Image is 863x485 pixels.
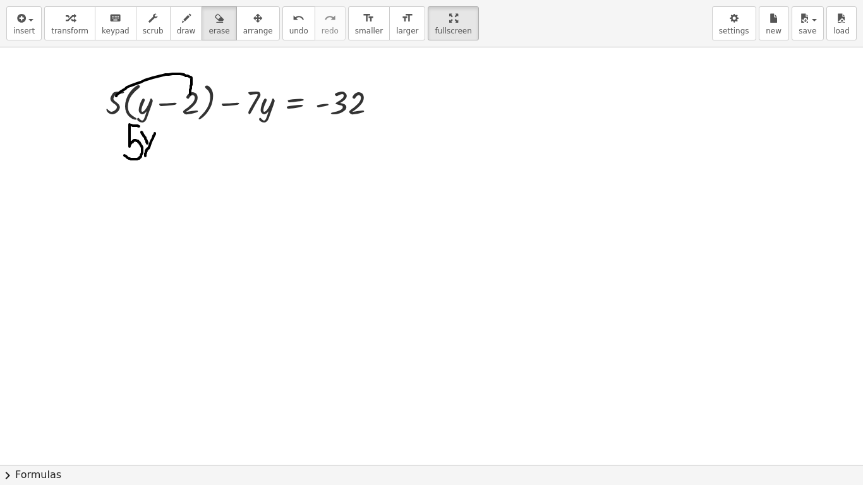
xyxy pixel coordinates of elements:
[109,11,121,26] i: keyboard
[51,27,88,35] span: transform
[13,27,35,35] span: insert
[396,27,418,35] span: larger
[428,6,478,40] button: fullscreen
[6,6,42,40] button: insert
[322,27,339,35] span: redo
[324,11,336,26] i: redo
[170,6,203,40] button: draw
[136,6,171,40] button: scrub
[833,27,850,35] span: load
[208,27,229,35] span: erase
[435,27,471,35] span: fullscreen
[799,27,816,35] span: save
[712,6,756,40] button: settings
[315,6,346,40] button: redoredo
[143,27,164,35] span: scrub
[236,6,280,40] button: arrange
[719,27,749,35] span: settings
[202,6,236,40] button: erase
[102,27,130,35] span: keypad
[401,11,413,26] i: format_size
[95,6,136,40] button: keyboardkeypad
[293,11,305,26] i: undo
[389,6,425,40] button: format_sizelarger
[44,6,95,40] button: transform
[282,6,315,40] button: undoundo
[348,6,390,40] button: format_sizesmaller
[289,27,308,35] span: undo
[363,11,375,26] i: format_size
[766,27,782,35] span: new
[243,27,273,35] span: arrange
[759,6,789,40] button: new
[355,27,383,35] span: smaller
[792,6,824,40] button: save
[826,6,857,40] button: load
[177,27,196,35] span: draw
